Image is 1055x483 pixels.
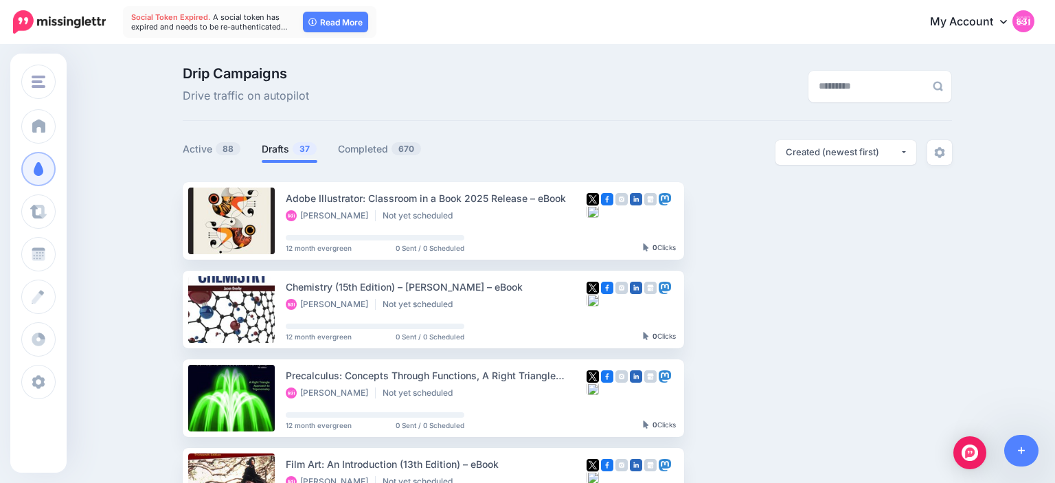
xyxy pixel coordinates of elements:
span: 88 [216,142,240,155]
div: Chemistry (15th Edition) – [PERSON_NAME] – eBook [286,279,587,295]
a: Read More [303,12,368,32]
li: [PERSON_NAME] [286,210,376,221]
img: twitter-square.png [587,282,599,294]
span: 0 Sent / 0 Scheduled [396,333,464,340]
img: linkedin-square.png [630,282,642,294]
img: search-grey-6.png [933,81,943,91]
button: Created (newest first) [775,140,916,165]
img: twitter-square.png [587,370,599,383]
img: bluesky-grey-square.png [587,294,599,306]
img: bluesky-grey-square.png [587,383,599,395]
img: instagram-grey-square.png [615,193,628,205]
img: mastodon-square.png [659,282,671,294]
div: Precalculus: Concepts Through Functions, A Right Triangle Approach to Trigonometry (5th Edition) ... [286,368,587,383]
img: google_business-grey-square.png [644,459,657,471]
img: instagram-grey-square.png [615,459,628,471]
li: Not yet scheduled [383,210,460,221]
span: A social token has expired and needs to be re-authenticated… [131,12,288,32]
img: google_business-grey-square.png [644,193,657,205]
span: 12 month evergreen [286,245,352,251]
div: Clicks [643,421,676,429]
span: 37 [293,142,317,155]
img: pointer-grey-darker.png [643,332,649,340]
a: Completed670 [338,141,422,157]
img: instagram-grey-square.png [615,282,628,294]
img: facebook-square.png [601,282,613,294]
div: Created (newest first) [786,146,900,159]
img: menu.png [32,76,45,88]
span: Social Token Expired. [131,12,211,22]
b: 0 [653,420,657,429]
div: Clicks [643,244,676,252]
img: instagram-grey-square.png [615,370,628,383]
li: Not yet scheduled [383,299,460,310]
img: linkedin-square.png [630,193,642,205]
b: 0 [653,332,657,340]
img: Missinglettr [13,10,106,34]
img: twitter-square.png [587,193,599,205]
a: Active88 [183,141,241,157]
img: facebook-square.png [601,370,613,383]
span: Drive traffic on autopilot [183,87,309,105]
div: Open Intercom Messenger [953,436,986,469]
li: [PERSON_NAME] [286,387,376,398]
img: bluesky-grey-square.png [587,205,599,218]
img: facebook-square.png [601,459,613,471]
li: Not yet scheduled [383,387,460,398]
div: Clicks [643,333,676,341]
img: pointer-grey-darker.png [643,420,649,429]
div: Film Art: An Introduction (13th Edition) – eBook [286,456,587,472]
b: 0 [653,243,657,251]
span: 0 Sent / 0 Scheduled [396,245,464,251]
img: mastodon-square.png [659,459,671,471]
span: 12 month evergreen [286,333,352,340]
img: pointer-grey-darker.png [643,243,649,251]
span: Drip Campaigns [183,67,309,80]
img: settings-grey.png [934,147,945,158]
span: 670 [392,142,421,155]
img: mastodon-square.png [659,370,671,383]
img: mastodon-square.png [659,193,671,205]
a: My Account [916,5,1034,39]
img: linkedin-square.png [630,459,642,471]
a: Drafts37 [262,141,317,157]
img: google_business-grey-square.png [644,282,657,294]
img: facebook-square.png [601,193,613,205]
div: Adobe Illustrator: Classroom in a Book 2025 Release – eBook [286,190,587,206]
span: 0 Sent / 0 Scheduled [396,422,464,429]
span: 12 month evergreen [286,422,352,429]
li: [PERSON_NAME] [286,299,376,310]
img: twitter-square.png [587,459,599,471]
img: google_business-grey-square.png [644,370,657,383]
img: linkedin-square.png [630,370,642,383]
